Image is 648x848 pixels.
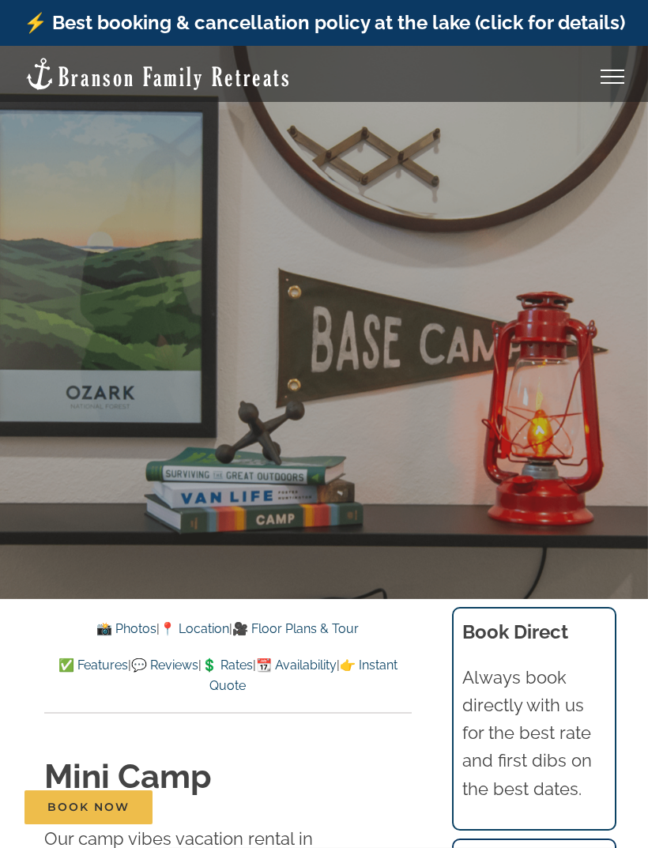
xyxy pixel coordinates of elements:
a: 📆 Availability [256,658,337,673]
p: | | [44,619,412,639]
a: ⚡️ Best booking & cancellation policy at the lake (click for details) [24,11,625,34]
a: Book Now [24,790,153,824]
img: Branson Family Retreats Logo [24,56,292,92]
a: 💲 Rates [202,658,253,673]
p: | | | | [44,655,412,695]
a: 🎥 Floor Plans & Tour [232,621,359,636]
h1: Mini Camp [44,754,412,801]
span: Book Now [47,801,130,814]
a: 💬 Reviews [131,658,198,673]
p: Always book directly with us for the best rate and first dibs on the best dates. [462,664,605,803]
a: Toggle Menu [581,70,644,84]
b: Book Direct [462,620,568,643]
a: 📸 Photos [96,621,156,636]
a: 📍 Location [160,621,229,636]
a: 👉 Instant Quote [209,658,397,693]
a: ✅ Features [58,658,128,673]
